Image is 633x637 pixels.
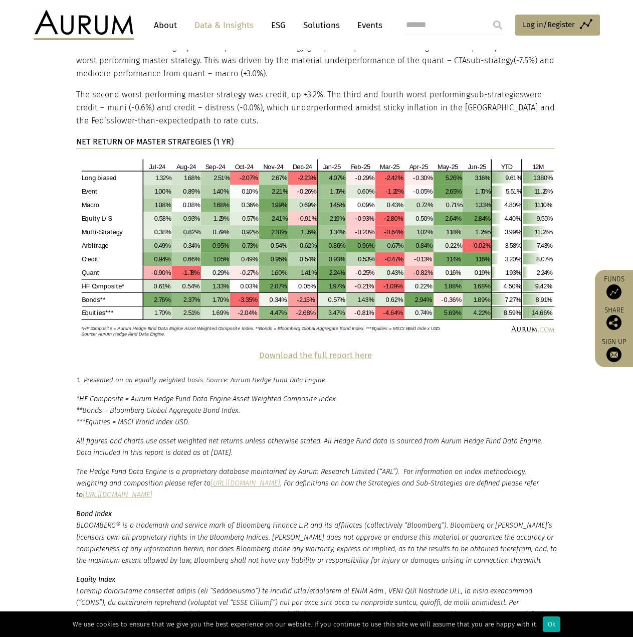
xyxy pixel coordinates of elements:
[470,90,524,99] span: sub-strategies
[600,307,628,330] div: Share
[76,137,234,146] strong: NET RETURN OF MASTER STRATEGIES (1 YR)
[83,491,152,499] a: [URL][DOMAIN_NAME]
[149,16,182,35] a: About
[189,16,259,35] a: Data & Insights
[76,521,557,564] em: BLOOMBERG® is a trademark and service mark of Bloomberg Finance L.P. and its affiliates (collecti...
[76,510,112,518] strong: Bond Index
[266,16,291,35] a: ESG
[76,88,555,128] p: The second worst performing master strategy was credit, up +3.2%. The third and fourth worst perf...
[352,16,382,35] a: Events
[34,10,134,40] img: Aurum
[76,437,542,457] em: All figures and charts use asset weighted net returns unless otherwise stated. All Hedge Fund dat...
[488,15,508,35] input: Submit
[606,315,621,330] img: Share this post
[76,467,539,499] em: The Hedge Fund Data Engine is a proprietary database maintained by Aurum Research Limited (“ARL”)...
[606,284,621,299] img: Access Funds
[606,347,621,362] img: Sign up to our newsletter
[76,575,115,584] strong: Equity Index
[84,376,327,384] em: Presented on an equally weighted basis. Source: Aurum Hedge Fund Data Engine.
[110,116,193,125] span: slower-than-expected
[600,275,628,299] a: Funds
[210,479,280,488] a: [URL][DOMAIN_NAME]
[76,28,555,81] p: As in [DATE], quant (+1.9%) was the master strategy group with the best performing : quant – mult...
[467,56,514,65] span: sub-strategy
[515,15,600,36] a: Log in/Register
[600,338,628,362] a: Sign up
[76,393,557,428] p: *HF Composite = Aurum Hedge Fund Data Engine Asset Weighted Composite Index. **Bonds = Bloomberg ...
[543,616,560,632] div: Ok
[523,19,575,31] span: Log in/Register
[298,16,345,35] a: Solutions
[259,351,372,360] a: Download the full report here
